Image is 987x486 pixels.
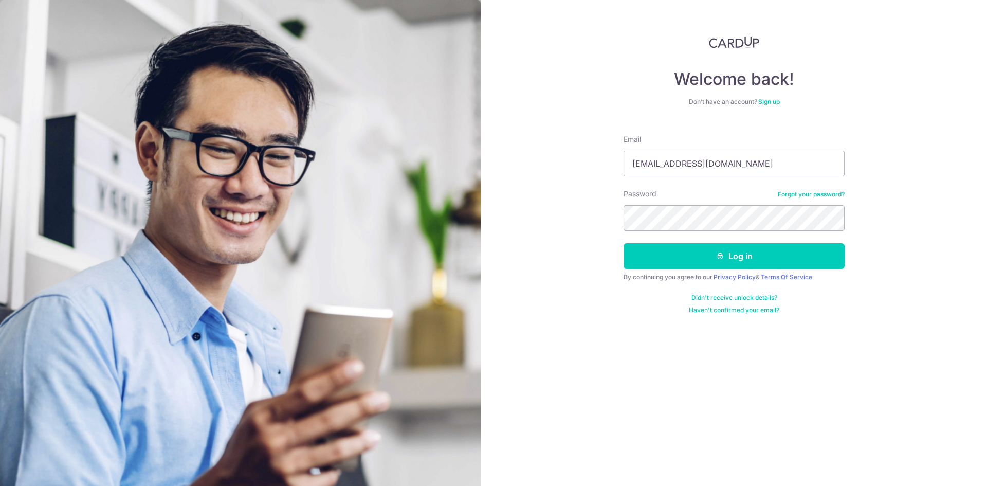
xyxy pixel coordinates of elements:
[624,134,641,145] label: Email
[691,294,777,302] a: Didn't receive unlock details?
[761,273,812,281] a: Terms Of Service
[758,98,780,105] a: Sign up
[624,69,845,89] h4: Welcome back!
[714,273,756,281] a: Privacy Policy
[778,190,845,199] a: Forgot your password?
[624,98,845,106] div: Don’t have an account?
[689,306,779,314] a: Haven't confirmed your email?
[624,273,845,281] div: By continuing you agree to our &
[709,36,759,48] img: CardUp Logo
[624,151,845,176] input: Enter your Email
[624,243,845,269] button: Log in
[624,189,656,199] label: Password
